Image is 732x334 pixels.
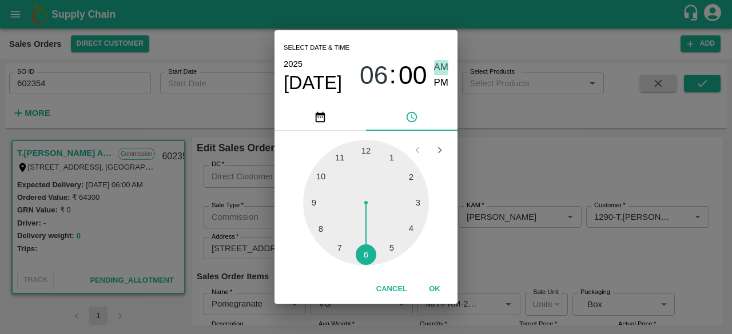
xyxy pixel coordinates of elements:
button: pick time [366,103,457,131]
button: AM [434,60,449,75]
button: OK [416,279,453,299]
span: 06 [360,61,388,90]
button: Open next view [429,139,451,161]
span: Select date & time [284,39,349,57]
span: : [389,60,396,90]
button: 2025 [284,57,303,71]
button: 00 [399,60,427,90]
button: 06 [360,60,388,90]
button: PM [434,75,449,91]
button: Cancel [372,279,412,299]
button: [DATE] [284,71,342,94]
span: 00 [399,61,427,90]
button: pick date [274,103,366,131]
